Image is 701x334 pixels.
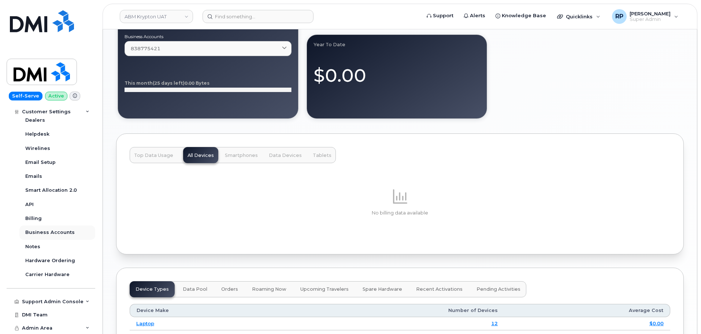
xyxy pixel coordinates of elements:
[220,147,262,163] button: Smartphones
[630,11,671,16] span: [PERSON_NAME]
[502,12,546,19] span: Knowledge Base
[476,286,520,292] span: Pending Activities
[264,147,306,163] button: Data Devices
[288,304,504,317] th: Number of Devices
[504,304,670,317] th: Average Cost
[183,286,207,292] span: Data Pool
[422,8,459,23] a: Support
[221,286,238,292] span: Orders
[203,10,314,23] input: Find something...
[649,320,664,326] a: $0.00
[566,14,593,19] span: Quicklinks
[185,80,209,86] tspan: 0.00 Bytes
[225,153,258,158] span: Smartphones
[134,153,173,158] span: Top Data Usage
[269,153,302,158] span: Data Devices
[433,12,453,19] span: Support
[130,304,288,317] th: Device Make
[120,10,193,23] a: ABM Krypton UAT
[130,210,670,216] p: No billing data available
[308,147,336,163] button: Tablets
[314,41,481,47] div: Year to Date
[630,16,671,22] span: Super Admin
[313,153,331,158] span: Tablets
[130,147,178,163] button: Top Data Usage
[363,286,402,292] span: Spare Hardware
[607,9,683,24] div: Ryan Partack
[131,45,160,52] span: 838775421
[252,286,286,292] span: Roaming Now
[300,286,349,292] span: Upcoming Travelers
[615,12,623,21] span: RP
[125,34,292,39] label: Business Accounts
[490,8,551,23] a: Knowledge Base
[459,8,490,23] a: Alerts
[416,286,463,292] span: Recent Activations
[136,320,154,326] a: Laptop
[314,56,481,88] div: $0.00
[491,320,498,326] a: 12
[125,41,292,56] a: 838775421
[153,80,185,86] tspan: (25 days left)
[552,9,605,24] div: Quicklinks
[125,80,153,86] tspan: This month
[470,12,485,19] span: Alerts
